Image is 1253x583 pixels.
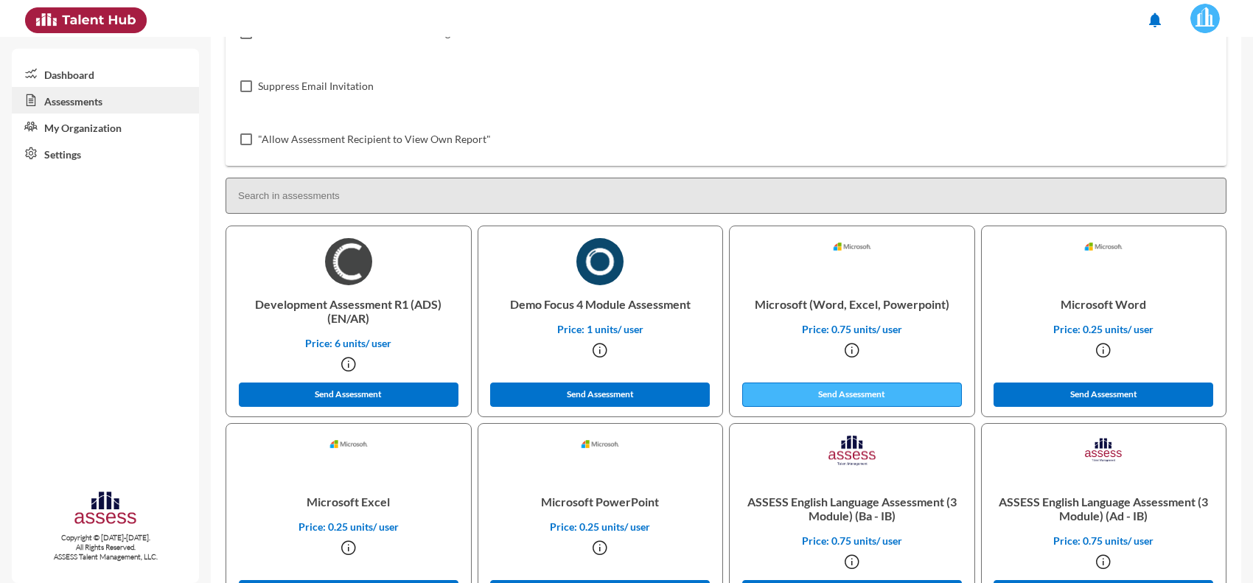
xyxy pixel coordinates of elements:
[12,60,199,87] a: Dashboard
[226,178,1226,214] input: Search in assessments
[741,323,963,335] p: Price: 0.75 units/ user
[258,77,374,95] span: Suppress Email Invitation
[490,383,710,407] button: Send Assessment
[258,130,491,148] span: "Allow Assessment Recipient to View Own Report"
[239,383,458,407] button: Send Assessment
[238,520,459,533] p: Price: 0.25 units/ user
[490,520,711,533] p: Price: 0.25 units/ user
[741,483,963,534] p: ASSESS English Language Assessment (3 Module) (Ba - IB)
[490,285,711,323] p: Demo Focus 4 Module Assessment
[1146,11,1164,29] mat-icon: notifications
[238,285,459,337] p: Development Assessment R1 (ADS) (EN/AR)
[12,87,199,114] a: Assessments
[12,140,199,167] a: Settings
[994,383,1213,407] button: Send Assessment
[238,483,459,520] p: Microsoft Excel
[12,533,199,562] p: Copyright © [DATE]-[DATE]. All Rights Reserved. ASSESS Talent Management, LLC.
[994,323,1215,335] p: Price: 0.25 units/ user
[741,534,963,547] p: Price: 0.75 units/ user
[238,337,459,349] p: Price: 6 units/ user
[73,489,139,530] img: assesscompany-logo.png
[741,285,963,323] p: Microsoft (Word, Excel, Powerpoint)
[994,483,1215,534] p: ASSESS English Language Assessment (3 Module) (Ad - IB)
[490,323,711,335] p: Price: 1 units/ user
[994,534,1215,547] p: Price: 0.75 units/ user
[490,483,711,520] p: Microsoft PowerPoint
[742,383,962,407] button: Send Assessment
[994,285,1215,323] p: Microsoft Word
[12,114,199,140] a: My Organization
